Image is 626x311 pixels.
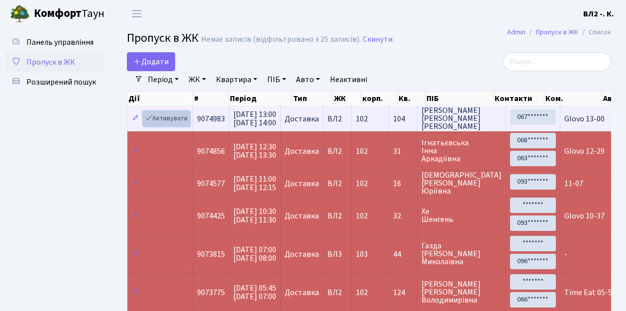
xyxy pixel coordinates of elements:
span: [DATE] 12:30 [DATE] 13:30 [233,141,276,161]
a: Розширений пошук [5,72,104,92]
th: корп. [361,92,398,105]
span: 9073815 [197,249,225,260]
span: [PERSON_NAME] [PERSON_NAME] [PERSON_NAME] [421,106,502,130]
b: Комфорт [34,5,82,21]
span: [DATE] 11:00 [DATE] 12:15 [233,174,276,193]
a: Скинути [363,35,393,44]
span: 124 [393,289,413,297]
span: [DATE] 13:00 [DATE] 14:00 [233,109,276,128]
span: 102 [356,210,368,221]
th: Тип [292,92,333,105]
a: ВЛ2 -. К. [583,8,614,20]
span: Glovo 13-00 [564,113,605,124]
span: 31 [393,147,413,155]
img: logo.png [10,4,30,24]
span: ВЛ2 [327,147,347,155]
th: Період [229,92,292,105]
span: Доставка [285,180,319,188]
b: ВЛ2 -. К. [583,8,614,19]
span: Доставка [285,250,319,258]
th: Дії [127,92,193,105]
span: Пропуск в ЖК [127,29,199,47]
a: ПІБ [263,71,290,88]
span: 11-07 [564,178,583,189]
input: Пошук... [503,52,611,71]
th: Контакти [494,92,544,105]
span: Пропуск в ЖК [26,57,75,68]
th: ЖК [333,92,361,105]
a: ЖК [185,71,210,88]
span: 9074577 [197,178,225,189]
span: Доставка [285,212,319,220]
a: Активувати [143,111,190,126]
span: ВЛ3 [327,250,347,258]
a: Авто [292,71,324,88]
span: Time Eat 05-54 [564,287,616,298]
span: 102 [356,287,368,298]
span: [DEMOGRAPHIC_DATA] [PERSON_NAME] Юріївна [421,171,502,195]
a: Додати [127,52,175,71]
a: Панель управління [5,32,104,52]
span: Доставка [285,289,319,297]
span: 9074983 [197,113,225,124]
span: 104 [393,115,413,123]
span: 9074425 [197,210,225,221]
span: Панель управління [26,37,94,48]
span: 9074856 [197,146,225,157]
button: Переключити навігацію [124,5,149,22]
span: Газда [PERSON_NAME] Миколаївна [421,242,502,266]
a: Пропуск в ЖК [5,52,104,72]
span: 102 [356,113,368,124]
span: 16 [393,180,413,188]
span: Доставка [285,115,319,123]
span: [DATE] 10:30 [DATE] 11:30 [233,206,276,225]
span: - [564,249,567,260]
th: # [193,92,229,105]
th: ПІБ [425,92,494,105]
a: Період [144,71,183,88]
span: Додати [133,56,169,67]
span: 9073775 [197,287,225,298]
span: Glovo 10-37 [564,210,605,221]
span: Хе Шенгень [421,207,502,223]
span: ВЛ2 [327,212,347,220]
div: Немає записів (відфільтровано з 25 записів). [201,35,361,44]
span: Розширений пошук [26,77,96,88]
span: [DATE] 07:00 [DATE] 08:00 [233,244,276,264]
span: ВЛ2 [327,115,347,123]
span: 44 [393,250,413,258]
span: [DATE] 05:45 [DATE] 07:00 [233,283,276,302]
span: [PERSON_NAME] [PERSON_NAME] Володимирівна [421,280,502,304]
span: 102 [356,146,368,157]
span: Glovo 12-29 [564,146,605,157]
a: Неактивні [326,71,371,88]
span: 32 [393,212,413,220]
th: Кв. [398,92,425,105]
span: ВЛ2 [327,289,347,297]
span: Таун [34,5,104,22]
span: Ігнатьєвська Інна Аркадіївна [421,139,502,163]
a: Квартира [212,71,261,88]
span: 102 [356,178,368,189]
span: 103 [356,249,368,260]
span: ВЛ2 [327,180,347,188]
th: Ком. [544,92,602,105]
span: Доставка [285,147,319,155]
